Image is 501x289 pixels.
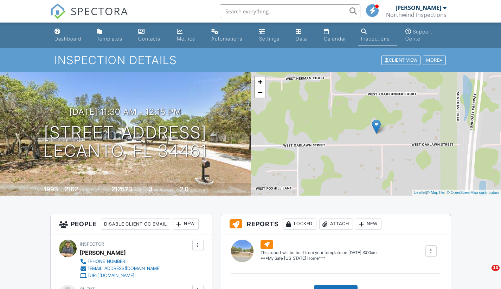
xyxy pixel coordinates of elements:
a: Client View [381,57,422,62]
div: This report will be built from your template on [DATE] 3:00am [261,250,377,256]
span: Built [35,187,43,192]
span: 10 [492,265,500,271]
div: [PERSON_NAME] [80,247,126,258]
span: sq.ft. [133,187,142,192]
a: Zoom out [255,87,265,98]
h3: Reports [221,214,451,234]
h1: [STREET_ADDRESS] Lecanto, FL 34461 [44,123,207,161]
span: bathrooms [190,187,210,192]
div: Attach [319,219,353,230]
div: Contacts [138,36,160,42]
div: New [356,219,381,230]
div: 3 [149,185,153,193]
div: Dashboard [54,36,81,42]
a: Contacts [135,25,168,45]
div: Metrics [177,36,195,42]
div: More [423,56,446,65]
a: [PHONE_NUMBER] [80,258,161,265]
a: © MapTiler [427,190,446,195]
a: Zoom in [255,76,265,87]
span: SPECTORA [71,4,128,18]
div: Northwind Inspections [386,11,447,18]
a: Automations (Basic) [208,25,251,45]
a: Leaflet [414,190,426,195]
h3: People [51,214,212,234]
span: Lot Size [96,187,110,192]
div: 2162 [65,185,78,193]
div: Inspections [361,36,390,42]
span: sq. ft. [79,187,89,192]
div: Data [296,36,307,42]
h1: Inspection Details [54,54,446,66]
h3: [DATE] 11:30 am - 12:15 pm [69,107,181,117]
div: Disable Client CC Email [101,219,170,230]
div: Settings [259,36,280,42]
a: Calendar [321,25,353,45]
input: Search everything... [220,4,360,18]
div: New [173,219,199,230]
a: Templates [94,25,130,45]
div: [PHONE_NUMBER] [88,259,127,264]
div: 2.0 [180,185,188,193]
div: Automations [211,36,243,42]
a: © OpenStreetMap contributors [447,190,499,195]
div: Calendar [324,36,346,42]
a: Settings [256,25,287,45]
div: Support Center [405,29,432,42]
a: Dashboard [52,25,88,45]
a: [EMAIL_ADDRESS][DOMAIN_NAME] [80,265,161,272]
div: 212573 [111,185,132,193]
img: The Best Home Inspection Software - Spectora [50,4,66,19]
div: Locked [283,219,316,230]
div: Client View [381,56,420,65]
div: [PERSON_NAME] [396,4,441,11]
a: [URL][DOMAIN_NAME] [80,272,161,279]
a: Data [293,25,315,45]
span: Inspector [80,241,104,247]
div: 1993 [44,185,58,193]
span: bedrooms [154,187,173,192]
div: [URL][DOMAIN_NAME] [88,273,134,278]
a: Inspections [358,25,397,45]
a: SPECTORA [50,10,128,24]
iframe: Intercom live chat [477,265,494,282]
a: Support Center [403,25,449,45]
div: Templates [97,36,122,42]
div: [EMAIL_ADDRESS][DOMAIN_NAME] [88,266,161,271]
div: | [412,190,501,196]
a: Metrics [174,25,203,45]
